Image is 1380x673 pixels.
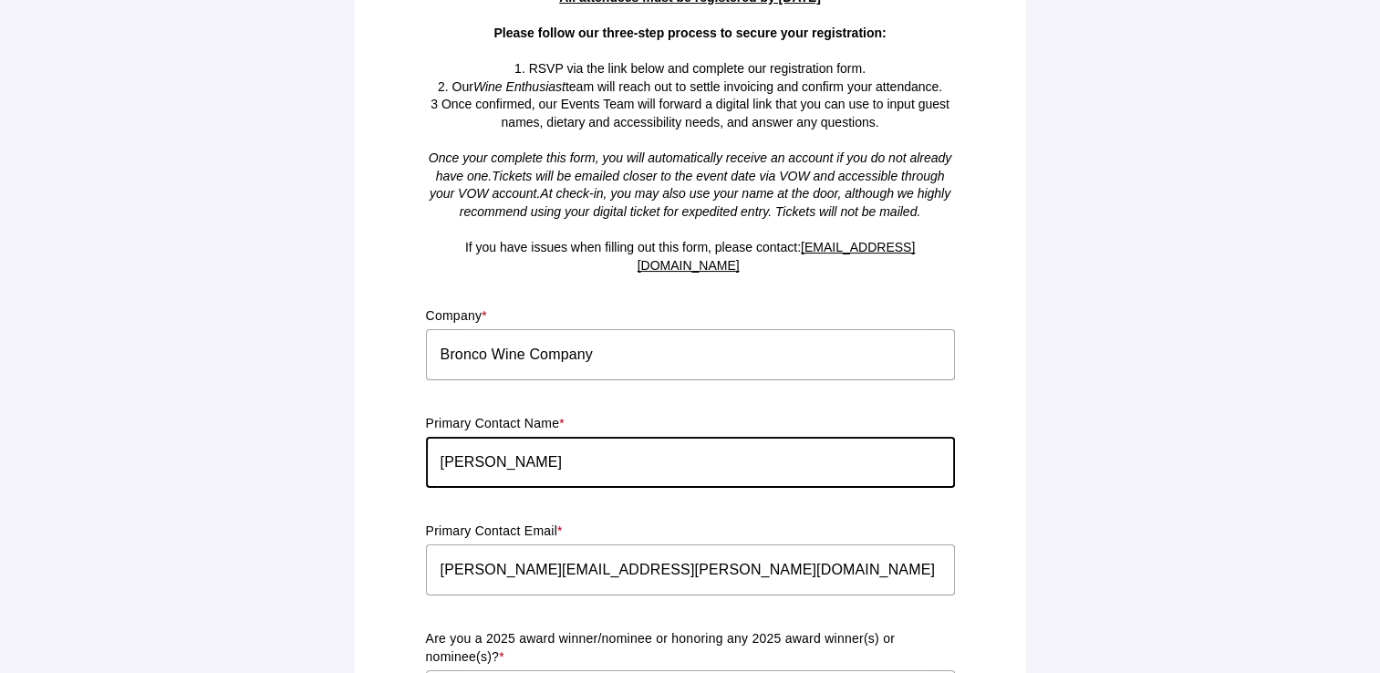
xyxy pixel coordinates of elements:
[493,26,886,40] strong: Please follow our three-step process to secure your registration:
[426,307,955,326] p: Company
[426,523,955,541] p: Primary Contact Email
[465,240,915,273] span: If you have issues when filling out this form, please contact
[473,79,565,94] em: Wine Enthusiast
[638,240,916,273] a: [EMAIL_ADDRESS][DOMAIN_NAME]
[431,97,949,129] span: 3 Once confirmed, our Events Team will forward a digital link that you can use to input guest nam...
[797,240,801,254] span: :
[429,150,952,183] span: Once your complete this form, you will automatically receive an account if you do not already hav...
[430,169,945,202] span: Tickets will be emailed closer to the event date via VOW and accessible through your VOW account.
[514,61,866,76] span: 1. RSVP via the link below and complete our registration form.
[426,630,955,667] p: Are you a 2025 award winner/nominee or honoring any 2025 award winner(s) or nominee(s)?
[430,169,950,219] em: At check-in, you may also use your name at the door, although we highly recommend using your digi...
[426,415,955,433] p: Primary Contact Name
[438,79,942,94] span: 2. Our team will reach out to settle invoicing and confirm your attendance.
